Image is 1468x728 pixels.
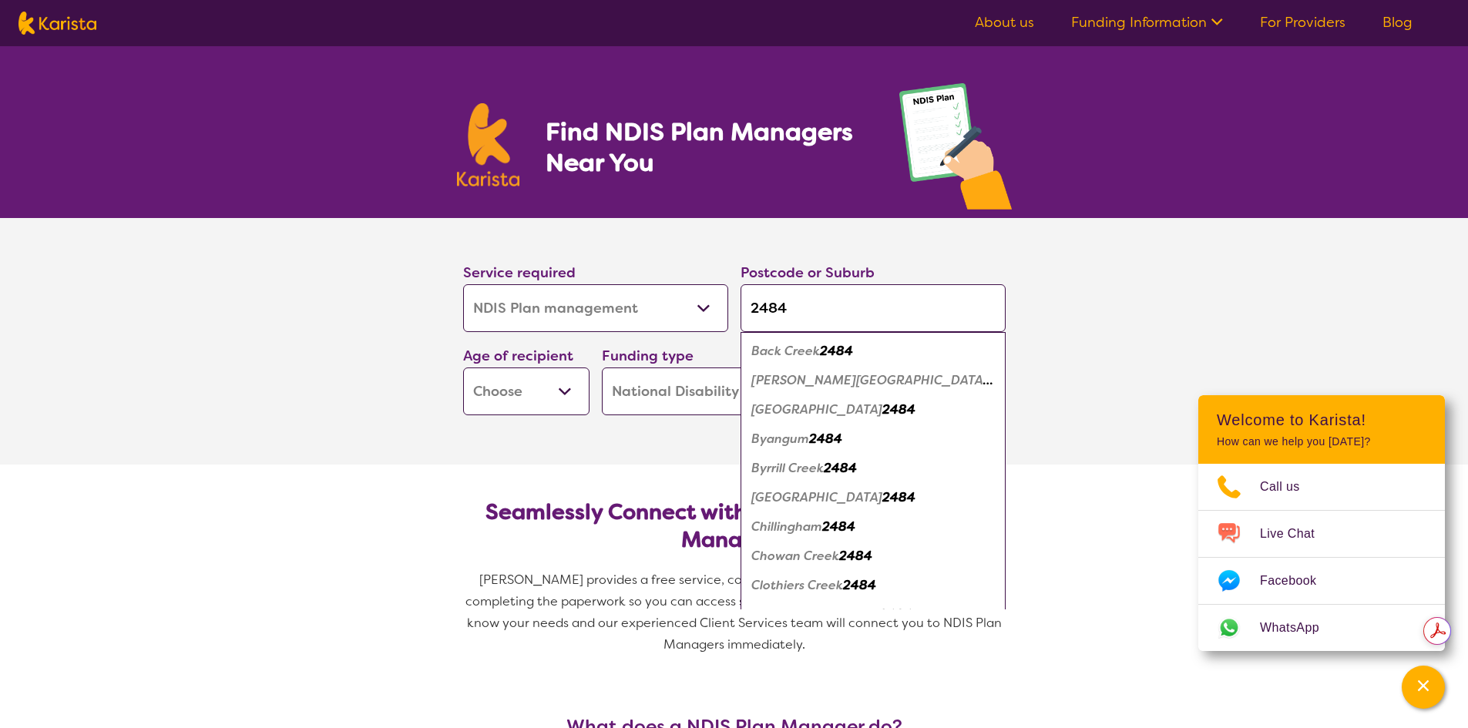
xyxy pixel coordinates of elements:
h2: Seamlessly Connect with NDIS-Registered Plan Managers [475,498,993,554]
label: Service required [463,263,576,282]
em: 2484 [879,606,912,622]
em: [PERSON_NAME][GEOGRAPHIC_DATA] [751,372,993,388]
label: Postcode or Suburb [741,263,875,282]
span: WhatsApp [1260,616,1338,639]
em: [GEOGRAPHIC_DATA] [751,489,882,505]
img: plan-management [899,83,1012,218]
label: Funding type [602,347,694,365]
span: Call us [1260,475,1319,498]
a: For Providers [1260,13,1345,32]
em: 2484 [882,489,915,505]
em: 2484 [882,401,915,418]
span: [PERSON_NAME] provides a free service, connecting you to NDIS Plan Managers and completing the pa... [465,572,1006,653]
em: Byangum [751,431,809,447]
div: Chowan Creek 2484 [748,542,998,571]
em: Commissioners Creek [751,606,879,622]
div: Channel Menu [1198,395,1445,651]
em: 2484 [809,431,842,447]
img: Karista logo [18,12,96,35]
a: Funding Information [1071,13,1223,32]
em: Chowan Creek [751,548,839,564]
em: [GEOGRAPHIC_DATA] [751,401,882,418]
em: Clothiers Creek [751,577,843,593]
em: 2484 [824,460,857,476]
span: Facebook [1260,569,1335,592]
label: Age of recipient [463,347,573,365]
div: Bray Park 2484 [748,366,998,395]
div: Clothiers Creek 2484 [748,571,998,600]
em: 2484 [820,343,853,359]
button: Channel Menu [1402,666,1445,709]
h1: Find NDIS Plan Managers Near You [546,116,868,178]
ul: Choose channel [1198,464,1445,651]
em: Chillingham [751,518,822,535]
div: Brays Creek 2484 [748,395,998,424]
div: Byrrill Creek 2484 [748,454,998,483]
div: Back Creek 2484 [748,337,998,366]
p: How can we help you [DATE]? [1217,435,1426,448]
em: 2484 [843,577,876,593]
span: Live Chat [1260,522,1333,545]
input: Type [741,284,1006,332]
em: 2484 [839,548,872,564]
div: Commissioners Creek 2484 [748,600,998,629]
a: Web link opens in a new tab. [1198,605,1445,651]
img: Karista logo [457,103,520,186]
a: About us [975,13,1034,32]
div: Byangum 2484 [748,424,998,454]
em: 2484 [822,518,855,535]
a: Blog [1382,13,1413,32]
em: Back Creek [751,343,820,359]
em: Byrrill Creek [751,460,824,476]
div: Cedar Creek 2484 [748,483,998,512]
h2: Welcome to Karista! [1217,411,1426,429]
div: Chillingham 2484 [748,512,998,542]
